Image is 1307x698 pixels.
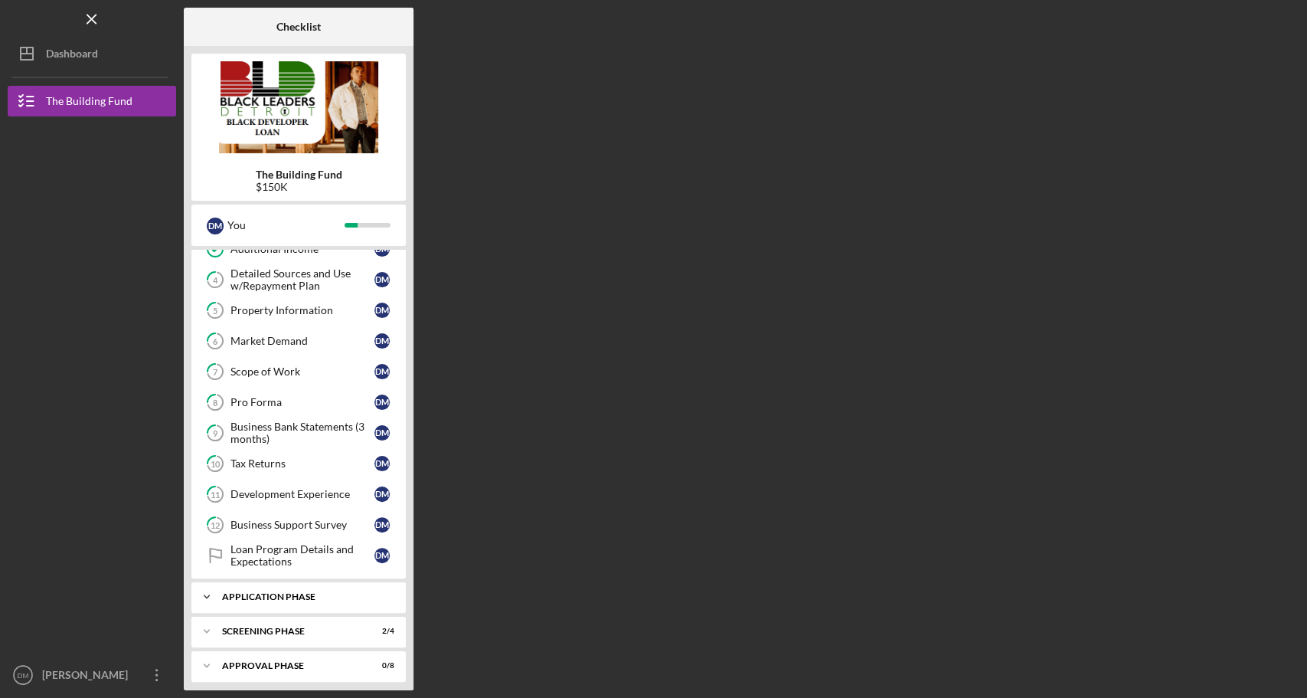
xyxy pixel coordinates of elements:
[374,487,390,502] div: D M
[199,387,398,418] a: 8Pro FormaDM
[211,459,221,469] tspan: 10
[230,304,374,316] div: Property Information
[38,660,138,694] div: [PERSON_NAME]
[211,520,220,530] tspan: 12
[374,272,390,287] div: D M
[199,418,398,448] a: 9Business Bank Statements (3 months)DM
[207,218,224,234] div: D M
[213,398,217,408] tspan: 8
[256,181,342,193] div: $150K
[46,38,98,73] div: Dashboard
[276,21,321,33] b: Checklist
[230,267,374,292] div: Detailed Sources and Use w/Repayment Plan
[256,169,342,181] b: The Building Fund
[18,671,29,680] text: DM
[367,661,394,670] div: 0 / 8
[374,364,390,379] div: D M
[199,540,398,571] a: Loan Program Details and ExpectationsDM
[374,425,390,441] div: D M
[230,335,374,347] div: Market Demand
[222,627,356,636] div: Screening Phase
[374,333,390,349] div: D M
[8,38,176,69] button: Dashboard
[8,660,176,690] button: DM[PERSON_NAME]
[199,479,398,510] a: 11Development ExperienceDM
[230,396,374,408] div: Pro Forma
[8,86,176,116] button: The Building Fund
[230,488,374,500] div: Development Experience
[211,490,220,500] tspan: 11
[199,264,398,295] a: 4Detailed Sources and Use w/Repayment PlanDM
[213,428,218,438] tspan: 9
[191,61,406,153] img: Product logo
[374,303,390,318] div: D M
[213,275,218,285] tspan: 4
[374,395,390,410] div: D M
[199,510,398,540] a: 12Business Support SurveyDM
[199,448,398,479] a: 10Tax ReturnsDM
[213,306,217,316] tspan: 5
[222,592,387,601] div: Application Phase
[374,456,390,471] div: D M
[46,86,132,120] div: The Building Fund
[213,367,218,377] tspan: 7
[199,356,398,387] a: 7Scope of WorkDM
[230,421,374,445] div: Business Bank Statements (3 months)
[213,336,218,346] tspan: 6
[199,295,398,326] a: 5Property InformationDM
[230,519,374,531] div: Business Support Survey
[230,457,374,470] div: Tax Returns
[374,517,390,533] div: D M
[367,627,394,636] div: 2 / 4
[227,212,345,238] div: You
[222,661,356,670] div: Approval Phase
[230,543,374,568] div: Loan Program Details and Expectations
[374,548,390,563] div: D M
[199,326,398,356] a: 6Market DemandDM
[230,365,374,378] div: Scope of Work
